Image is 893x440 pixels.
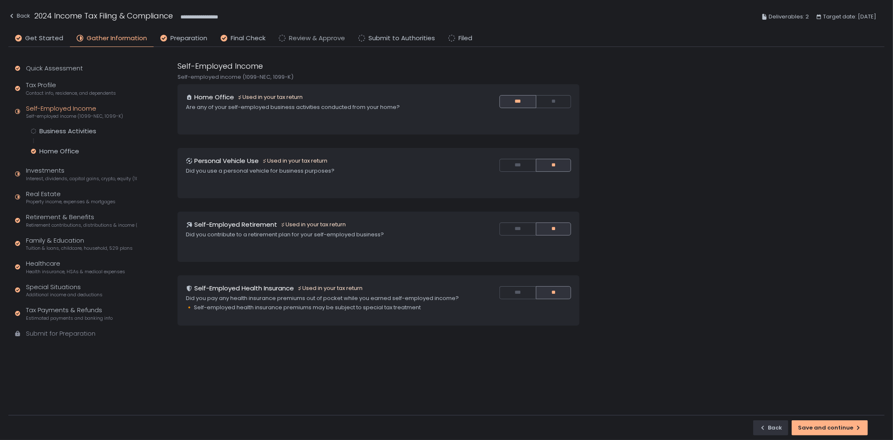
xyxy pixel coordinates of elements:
[26,80,116,96] div: Tax Profile
[26,212,137,228] div: Retirement & Benefits
[39,147,79,155] div: Home Office
[26,305,113,321] div: Tax Payments & Refunds
[186,304,466,311] div: 🔸 Self-employed health insurance premiums may be subject to special tax treatment
[26,189,116,205] div: Real Estate
[26,64,83,73] div: Quick Assessment
[87,34,147,43] span: Gather Information
[237,93,303,101] div: Used in your tax return
[178,73,579,81] div: Self-employed income (1099-NEC, 1099-K)
[289,34,345,43] span: Review & Approve
[26,222,137,228] span: Retirement contributions, distributions & income (1099-R, 5498)
[26,315,113,321] span: Estimated payments and banking info
[8,11,30,21] div: Back
[26,292,103,298] span: Additional income and deductions
[823,12,876,22] span: Target date: [DATE]
[194,156,259,166] h1: Personal Vehicle Use
[231,34,265,43] span: Final Check
[753,420,788,435] button: Back
[170,34,207,43] span: Preparation
[792,420,868,435] button: Save and continue
[297,285,363,292] div: Used in your tax return
[26,176,137,182] span: Interest, dividends, capital gains, crypto, equity (1099s, K-1s)
[194,284,294,293] h1: Self-Employed Health Insurance
[798,424,862,432] div: Save and continue
[458,34,472,43] span: Filed
[26,282,103,298] div: Special Situations
[8,10,30,24] button: Back
[26,104,123,120] div: Self-Employed Income
[262,157,327,165] div: Used in your tax return
[368,34,435,43] span: Submit to Authorities
[759,424,782,432] div: Back
[26,166,137,182] div: Investments
[281,221,346,228] div: Used in your tax return
[186,295,466,302] div: Did you pay any health insurance premiums out of pocket while you earned self-employed income?
[26,269,125,275] span: Health insurance, HSAs & medical expenses
[769,12,809,22] span: Deliverables: 2
[194,220,277,230] h1: Self-Employed Retirement
[186,231,466,238] div: Did you contribute to a retirement plan for your self-employed business?
[186,167,466,175] div: Did you use a personal vehicle for business purposes?
[186,104,466,111] div: Are any of your self-employed business activities conducted from your home?
[39,127,96,135] div: Business Activities
[34,10,173,21] h1: 2024 Income Tax Filing & Compliance
[25,34,63,43] span: Get Started
[26,236,133,252] div: Family & Education
[194,93,234,102] h1: Home Office
[26,329,95,339] div: Submit for Preparation
[26,90,116,96] span: Contact info, residence, and dependents
[26,113,123,119] span: Self-employed income (1099-NEC, 1099-K)
[178,60,263,72] h1: Self-Employed Income
[26,199,116,205] span: Property income, expenses & mortgages
[26,259,125,275] div: Healthcare
[26,245,133,251] span: Tuition & loans, childcare, household, 529 plans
